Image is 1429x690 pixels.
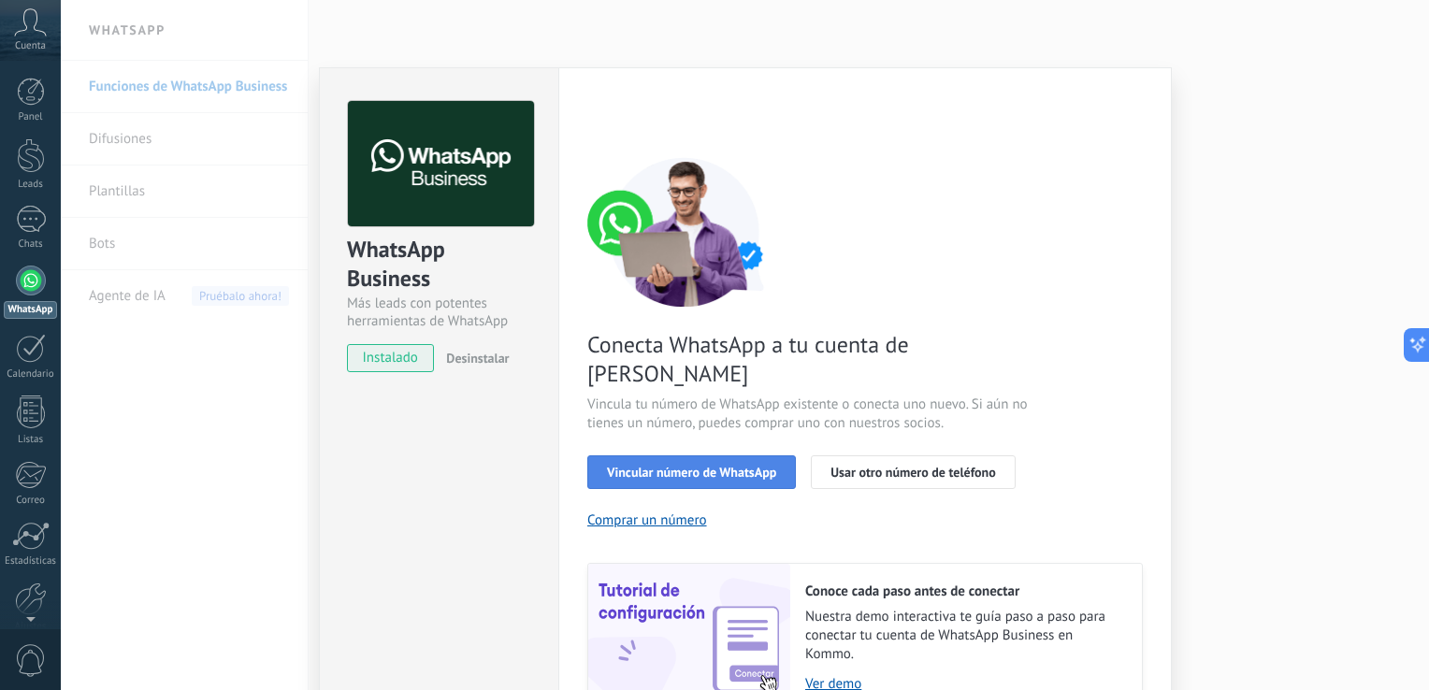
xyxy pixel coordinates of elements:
[4,555,58,568] div: Estadísticas
[4,111,58,123] div: Panel
[607,466,776,479] span: Vincular número de WhatsApp
[4,301,57,319] div: WhatsApp
[4,368,58,381] div: Calendario
[347,235,531,295] div: WhatsApp Business
[348,344,433,372] span: instalado
[587,330,1032,388] span: Conecta WhatsApp a tu cuenta de [PERSON_NAME]
[347,295,531,330] div: Más leads con potentes herramientas de WhatsApp
[4,238,58,251] div: Chats
[4,495,58,507] div: Correo
[830,466,995,479] span: Usar otro número de teléfono
[348,101,534,227] img: logo_main.png
[587,511,707,529] button: Comprar un número
[805,582,1123,600] h2: Conoce cada paso antes de conectar
[4,179,58,191] div: Leads
[587,455,796,489] button: Vincular número de WhatsApp
[587,157,784,307] img: connect number
[811,455,1015,489] button: Usar otro número de teléfono
[446,350,509,367] span: Desinstalar
[4,434,58,446] div: Listas
[439,344,509,372] button: Desinstalar
[15,40,46,52] span: Cuenta
[805,608,1123,664] span: Nuestra demo interactiva te guía paso a paso para conectar tu cuenta de WhatsApp Business en Kommo.
[587,395,1032,433] span: Vincula tu número de WhatsApp existente o conecta uno nuevo. Si aún no tienes un número, puedes c...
